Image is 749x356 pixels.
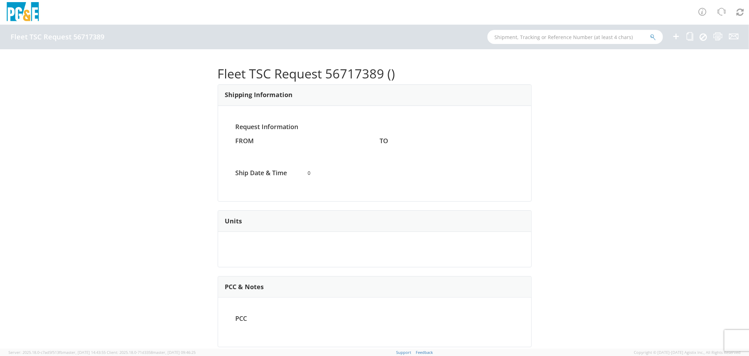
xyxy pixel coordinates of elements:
[5,2,40,23] img: pge-logo-06675f144f4cfa6a6814.png
[487,30,663,44] input: Shipment, Tracking or Reference Number (at least 4 chars)
[230,315,303,322] h4: PCC
[63,350,106,355] span: master, [DATE] 14:43:55
[225,91,293,98] h3: Shipping Information
[218,67,532,81] h1: Fleet TSC Request 56717389 ()
[302,170,447,177] span: 0
[396,350,412,355] a: Support
[416,350,433,355] a: Feedback
[225,284,264,291] h3: PCC & Notes
[230,170,303,177] h4: Ship Date & Time
[107,350,196,355] span: Client: 2025.18.0-71d3358
[8,350,106,355] span: Server: 2025.18.0-c7ad5f513fb
[236,138,369,145] h4: FROM
[11,33,104,41] h4: Fleet TSC Request 56717389
[225,218,242,225] h3: Units
[236,123,514,131] h4: Request Information
[153,350,196,355] span: master, [DATE] 09:46:25
[380,138,514,145] h4: TO
[634,350,741,355] span: Copyright © [DATE]-[DATE] Agistix Inc., All Rights Reserved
